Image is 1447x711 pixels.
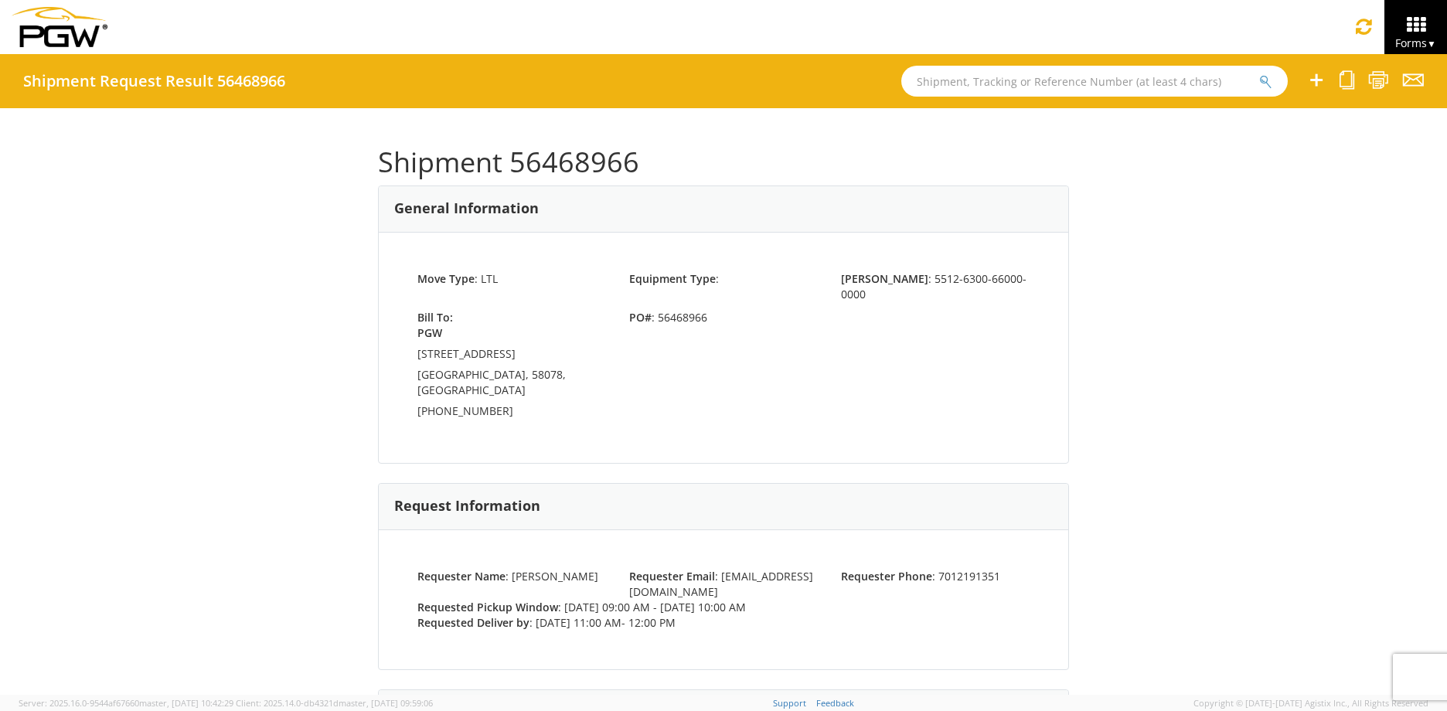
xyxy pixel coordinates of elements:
td: [STREET_ADDRESS] [417,346,606,367]
strong: Move Type [417,271,475,286]
strong: [PERSON_NAME] [841,271,928,286]
span: : [EMAIL_ADDRESS][DOMAIN_NAME] [629,569,813,599]
input: Shipment, Tracking or Reference Number (at least 4 chars) [901,66,1288,97]
span: Copyright © [DATE]-[DATE] Agistix Inc., All Rights Reserved [1193,697,1428,709]
span: : 56468966 [618,310,829,325]
img: pgw-form-logo-1aaa8060b1cc70fad034.png [12,7,107,47]
strong: Requested Deliver by [417,615,529,630]
span: - 12:00 PM [621,615,676,630]
h1: Shipment 56468966 [378,147,1069,178]
strong: Requested Pickup Window [417,600,558,614]
span: Server: 2025.16.0-9544af67660 [19,697,233,709]
span: : 7012191351 [841,569,1000,583]
span: Forms [1395,36,1436,50]
strong: Bill To: [417,310,453,325]
span: : [PERSON_NAME] [417,569,598,583]
a: Feedback [816,697,854,709]
span: master, [DATE] 09:59:06 [339,697,433,709]
strong: PO# [629,310,652,325]
strong: PGW [417,325,442,340]
span: ▼ [1427,37,1436,50]
span: Client: 2025.14.0-db4321d [236,697,433,709]
span: : [DATE] 11:00 AM [417,615,676,630]
h3: Request Information [394,498,540,514]
span: : 5512-6300-66000-0000 [841,271,1027,301]
strong: Requester Phone [841,569,932,583]
span: : [629,271,719,286]
span: : [DATE] 09:00 AM - [DATE] 10:00 AM [417,600,746,614]
td: [GEOGRAPHIC_DATA], 58078, [GEOGRAPHIC_DATA] [417,367,606,403]
h4: Shipment Request Result 56468966 [23,73,285,90]
strong: Requester Name [417,569,506,583]
strong: Equipment Type [629,271,716,286]
span: master, [DATE] 10:42:29 [139,697,233,709]
td: [PHONE_NUMBER] [417,403,606,424]
a: Support [773,697,806,709]
h3: General Information [394,201,539,216]
strong: Requester Email [629,569,715,583]
span: : LTL [417,271,498,286]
